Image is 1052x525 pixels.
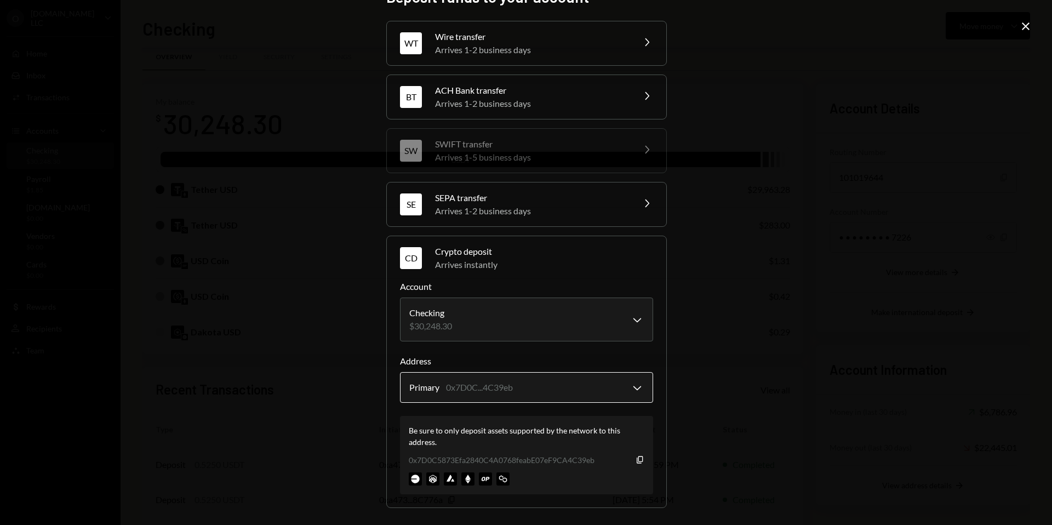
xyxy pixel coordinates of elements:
div: Arrives 1-2 business days [435,97,627,110]
div: 0x7D0C5873Efa2840C4A0768feabE07eF9CA4C39eb [409,454,594,466]
div: Arrives 1-2 business days [435,204,627,218]
img: base-mainnet [409,472,422,486]
div: Crypto deposit [435,245,653,258]
button: Address [400,372,653,403]
div: Wire transfer [435,30,627,43]
div: SWIFT transfer [435,138,627,151]
div: CD [400,247,422,269]
div: SEPA transfer [435,191,627,204]
button: BTACH Bank transferArrives 1-2 business days [387,75,666,119]
div: WT [400,32,422,54]
button: SWSWIFT transferArrives 1-5 business days [387,129,666,173]
div: SW [400,140,422,162]
div: CDCrypto depositArrives instantly [400,280,653,494]
button: CDCrypto depositArrives instantly [387,236,666,280]
div: Be sure to only deposit assets supported by the network to this address. [409,425,644,448]
button: SESEPA transferArrives 1-2 business days [387,182,666,226]
button: Account [400,298,653,341]
button: WTWire transferArrives 1-2 business days [387,21,666,65]
img: ethereum-mainnet [461,472,474,486]
div: SE [400,193,422,215]
img: avalanche-mainnet [444,472,457,486]
div: Arrives 1-2 business days [435,43,627,56]
div: BT [400,86,422,108]
div: ACH Bank transfer [435,84,627,97]
div: Arrives 1-5 business days [435,151,627,164]
img: arbitrum-mainnet [426,472,439,486]
img: optimism-mainnet [479,472,492,486]
img: polygon-mainnet [496,472,510,486]
label: Address [400,355,653,368]
div: 0x7D0C...4C39eb [446,381,513,394]
label: Account [400,280,653,293]
div: Arrives instantly [435,258,653,271]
